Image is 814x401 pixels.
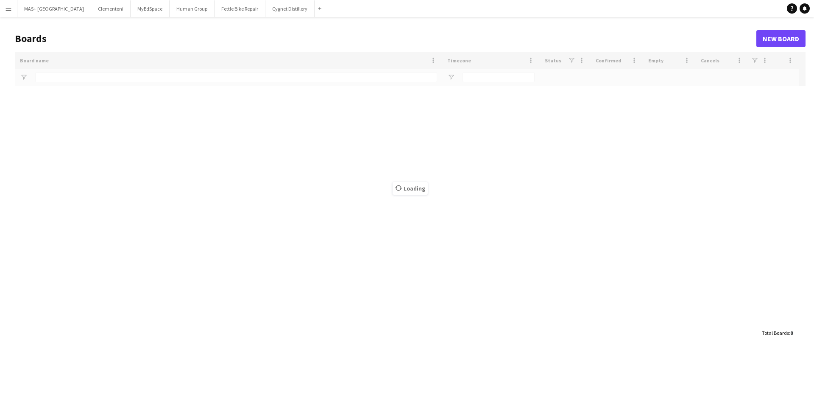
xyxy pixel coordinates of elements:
[17,0,91,17] button: MAS+ [GEOGRAPHIC_DATA]
[756,30,806,47] a: New Board
[762,330,789,336] span: Total Boards
[131,0,170,17] button: MyEdSpace
[15,32,756,45] h1: Boards
[265,0,315,17] button: Cygnet Distillery
[790,330,793,336] span: 0
[91,0,131,17] button: Clementoni
[170,0,215,17] button: Human Group
[762,325,793,341] div: :
[215,0,265,17] button: Fettle Bike Repair
[393,182,428,195] span: Loading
